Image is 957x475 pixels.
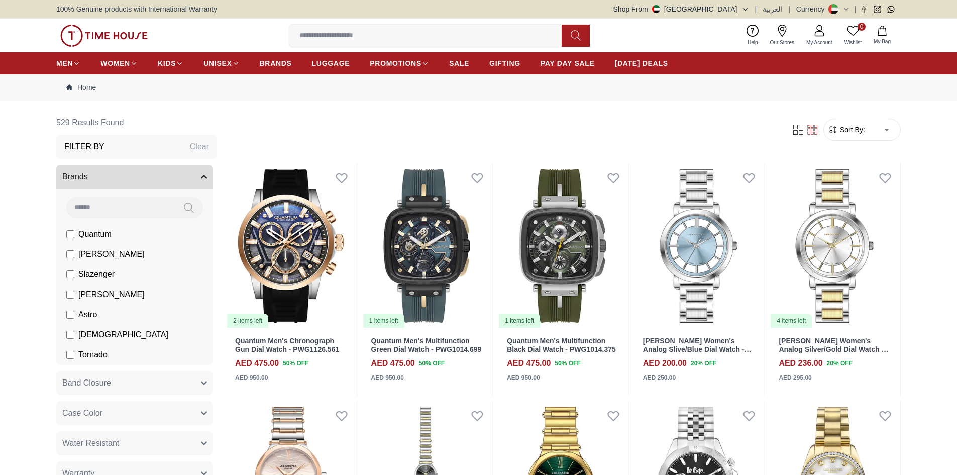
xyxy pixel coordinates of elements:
[555,359,580,368] span: 50 % OFF
[66,331,74,339] input: [DEMOGRAPHIC_DATA]
[100,58,130,68] span: WOMEN
[56,371,213,395] button: Band Closure
[497,163,628,329] img: Quantum Men's Multifunction Black Dial Watch - PWG1014.375
[78,268,115,280] span: Slazenger
[78,309,97,321] span: Astro
[741,23,764,48] a: Help
[235,337,339,353] a: Quantum Men's Chronograph Gun Dial Watch - PWG1126.561
[66,82,96,92] a: Home
[283,359,308,368] span: 50 % OFF
[838,125,865,135] span: Sort By:
[361,163,493,329] img: Quantum Men's Multifunction Green Dial Watch - PWG1014.699
[78,329,168,341] span: [DEMOGRAPHIC_DATA]
[235,373,268,383] div: AED 950.00
[78,228,112,240] span: Quantum
[615,58,668,68] span: [DATE] DEALS
[541,58,595,68] span: PAY DAY SALE
[56,401,213,425] button: Case Color
[499,314,540,328] div: 1 items left
[225,163,357,329] img: Quantum Men's Chronograph Gun Dial Watch - PWG1126.561
[769,163,900,329] img: Lee Cooper Women's Analog Silver/Gold Dial Watch - LC08037.230
[190,141,209,153] div: Clear
[66,250,74,258] input: [PERSON_NAME]
[100,54,138,72] a: WOMEN
[60,25,148,47] img: ...
[507,337,616,353] a: Quantum Men's Multifunction Black Dial Watch - PWG1014.375
[743,39,762,46] span: Help
[62,407,102,419] span: Case Color
[633,163,765,329] img: Lee Cooper Women's Analog Slive/Blue Dial Watch - LC08037.300
[643,357,687,369] h4: AED 200.00
[764,23,800,48] a: Our Stores
[78,349,108,361] span: Tornado
[66,270,74,278] input: Slazenger
[203,58,232,68] span: UNISEX
[158,58,176,68] span: KIDS
[78,289,145,301] span: [PERSON_NAME]
[802,39,836,46] span: My Account
[796,4,829,14] div: Currency
[874,6,881,13] a: Instagram
[64,141,104,153] h3: Filter By
[371,373,404,383] div: AED 950.00
[489,54,520,72] a: GIFTING
[449,58,469,68] span: SALE
[158,54,183,72] a: KIDS
[838,23,868,48] a: 0Wishlist
[66,311,74,319] input: Astro
[62,377,111,389] span: Band Closure
[419,359,445,368] span: 50 % OFF
[78,248,145,260] span: [PERSON_NAME]
[691,359,716,368] span: 20 % OFF
[312,54,350,72] a: LUGGAGE
[489,58,520,68] span: GIFTING
[541,54,595,72] a: PAY DAY SALE
[788,4,790,14] span: |
[225,163,357,329] a: Quantum Men's Chronograph Gun Dial Watch - PWG1126.5612 items left
[779,357,822,369] h4: AED 236.00
[56,111,217,135] h6: 529 Results Found
[62,437,119,449] span: Water Resistant
[860,6,868,13] a: Facebook
[370,58,421,68] span: PROMOTIONS
[56,4,217,14] span: 100% Genuine products with International Warranty
[370,54,429,72] a: PROMOTIONS
[66,351,74,359] input: Tornado
[203,54,239,72] a: UNISEX
[827,359,853,368] span: 20 % OFF
[643,337,752,362] a: [PERSON_NAME] Women's Analog Slive/Blue Dial Watch - LC08037.300
[361,163,493,329] a: Quantum Men's Multifunction Green Dial Watch - PWG1014.6991 items left
[828,125,865,135] button: Sort By:
[66,291,74,299] input: [PERSON_NAME]
[312,58,350,68] span: LUGGAGE
[56,54,80,72] a: MEN
[858,23,866,31] span: 0
[66,230,74,238] input: Quantum
[56,58,73,68] span: MEN
[449,54,469,72] a: SALE
[840,39,866,46] span: Wishlist
[771,314,812,328] div: 4 items left
[779,337,888,362] a: [PERSON_NAME] Women's Analog Silver/Gold Dial Watch - LC08037.230
[868,24,897,47] button: My Bag
[870,38,895,45] span: My Bag
[56,74,901,101] nav: Breadcrumb
[755,4,757,14] span: |
[887,6,895,13] a: Whatsapp
[371,357,415,369] h4: AED 475.00
[56,165,213,189] button: Brands
[763,4,782,14] span: العربية
[235,357,279,369] h4: AED 475.00
[615,54,668,72] a: [DATE] DEALS
[769,163,900,329] a: Lee Cooper Women's Analog Silver/Gold Dial Watch - LC08037.2304 items left
[260,58,292,68] span: BRANDS
[652,5,660,13] img: United Arab Emirates
[260,54,292,72] a: BRANDS
[507,357,551,369] h4: AED 475.00
[643,373,676,383] div: AED 250.00
[613,4,749,14] button: Shop From[GEOGRAPHIC_DATA]
[227,314,268,328] div: 2 items left
[62,171,88,183] span: Brands
[363,314,404,328] div: 1 items left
